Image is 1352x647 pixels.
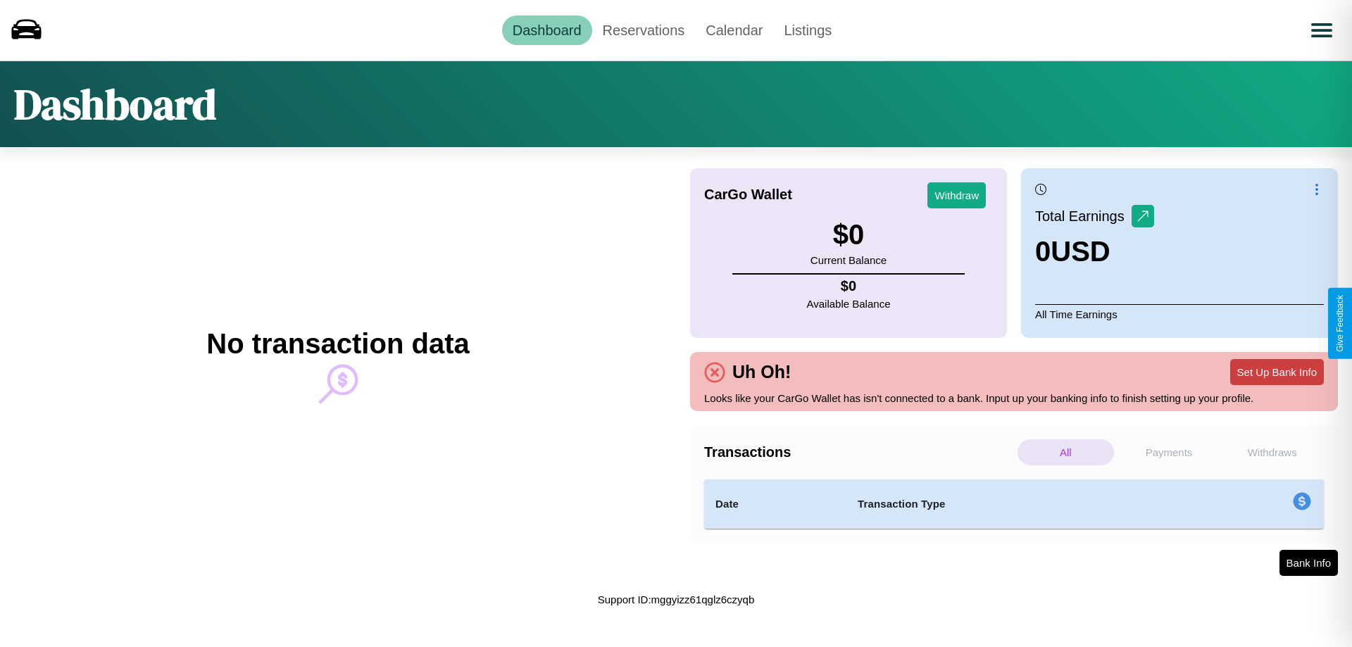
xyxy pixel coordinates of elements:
a: Listings [773,15,842,45]
p: Payments [1121,439,1218,465]
p: Available Balance [807,294,891,313]
p: Withdraws [1224,439,1320,465]
p: Current Balance [810,251,887,270]
h3: 0 USD [1035,236,1154,268]
h2: No transaction data [206,328,469,360]
button: Withdraw [927,182,986,208]
h4: CarGo Wallet [704,187,792,203]
div: Give Feedback [1335,295,1345,352]
h4: Transactions [704,444,1014,460]
table: simple table [704,479,1324,529]
p: Support ID: mggyizz61qglz6czyqb [598,590,755,609]
h4: Date [715,496,835,513]
button: Open menu [1302,11,1341,50]
h1: Dashboard [14,75,216,133]
h3: $ 0 [810,219,887,251]
a: Dashboard [502,15,592,45]
h4: Uh Oh! [725,362,798,382]
p: Total Earnings [1035,203,1132,229]
p: All [1018,439,1114,465]
a: Reservations [592,15,696,45]
button: Set Up Bank Info [1230,359,1324,385]
button: Bank Info [1279,550,1338,576]
p: All Time Earnings [1035,304,1324,324]
h4: $ 0 [807,278,891,294]
h4: Transaction Type [858,496,1177,513]
a: Calendar [695,15,773,45]
p: Looks like your CarGo Wallet has isn't connected to a bank. Input up your banking info to finish ... [704,389,1324,408]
